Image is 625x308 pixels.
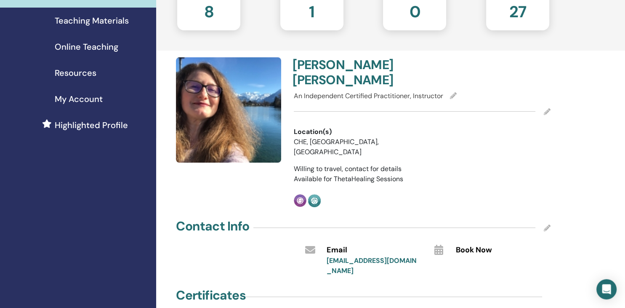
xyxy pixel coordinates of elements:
span: Willing to travel, contact for details [294,164,402,173]
span: Teaching Materials [55,14,129,27]
span: Location(s) [294,127,332,137]
li: CHE, [GEOGRAPHIC_DATA], [GEOGRAPHIC_DATA] [294,137,394,157]
div: Open Intercom Messenger [596,279,617,300]
span: Resources [55,67,96,79]
a: [EMAIL_ADDRESS][DOMAIN_NAME] [327,256,417,275]
span: An Independent Certified Practitioner, Instructor [294,91,443,100]
span: Available for ThetaHealing Sessions [294,174,403,183]
img: default.jpg [176,57,281,163]
span: Email [327,245,347,256]
span: Highlighted Profile [55,119,128,131]
h4: Contact Info [176,219,249,234]
span: My Account [55,93,103,105]
span: Book Now [456,245,492,256]
span: Online Teaching [55,40,118,53]
h4: Certificates [176,288,245,303]
h4: [PERSON_NAME] [PERSON_NAME] [293,57,417,88]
